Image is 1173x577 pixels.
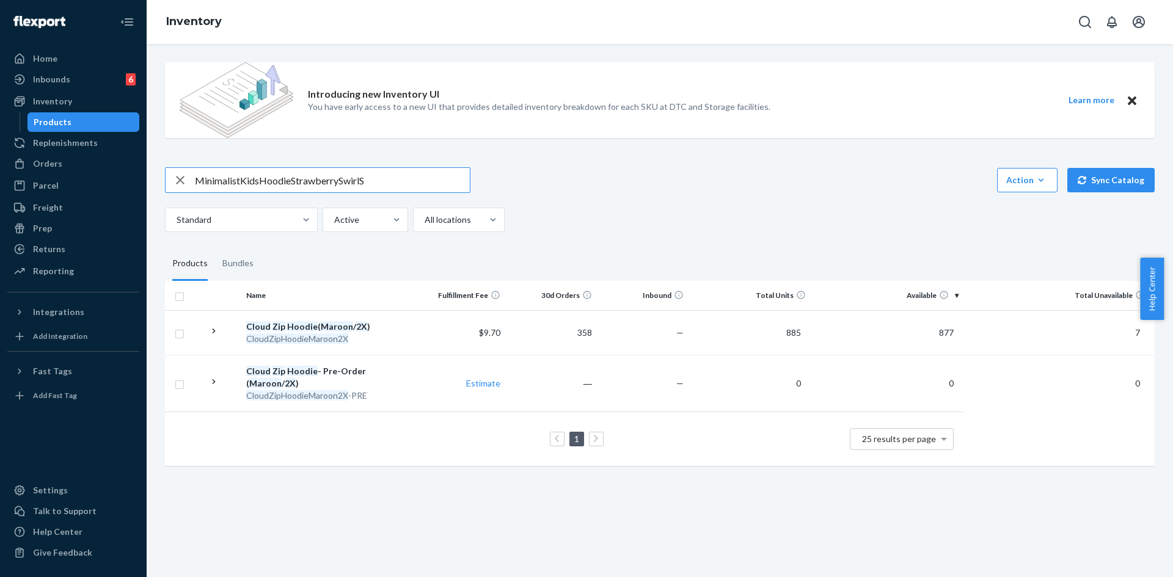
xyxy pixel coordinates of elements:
[33,180,59,192] div: Parcel
[7,386,139,405] a: Add Fast Tag
[180,62,293,138] img: new-reports-banner-icon.82668bd98b6a51aee86340f2a7b77ae3.png
[1073,10,1097,34] button: Open Search Box
[7,543,139,562] button: Give Feedback
[7,261,139,281] a: Reporting
[7,302,139,322] button: Integrations
[7,176,139,195] a: Parcel
[1130,327,1145,338] span: 7
[246,390,348,401] em: CloudZipHoodieMaroon2X
[781,327,806,338] span: 885
[1100,10,1124,34] button: Open notifications
[479,327,500,338] span: $9.70
[676,378,684,388] span: —
[1127,10,1151,34] button: Open account menu
[33,390,77,401] div: Add Fast Tag
[7,239,139,259] a: Returns
[33,265,74,277] div: Reporting
[505,281,597,310] th: 30d Orders
[195,168,470,192] input: Search inventory by name or sku
[944,378,959,388] span: 0
[862,434,936,444] span: 25 results per page
[7,92,139,111] a: Inventory
[33,243,65,255] div: Returns
[7,70,139,89] a: Inbounds6
[7,133,139,153] a: Replenishments
[33,201,63,214] div: Freight
[308,87,439,101] p: Introducing new Inventory UI
[997,168,1058,192] button: Action
[33,95,72,107] div: Inventory
[7,198,139,217] a: Freight
[7,361,139,381] button: Fast Tags
[222,247,254,281] div: Bundles
[321,321,353,332] em: Maroon
[115,10,139,34] button: Close Navigation
[285,378,296,388] em: 2X
[1006,174,1048,186] div: Action
[33,158,62,170] div: Orders
[33,546,92,559] div: Give Feedback
[175,214,177,226] input: Standard
[246,333,348,344] em: CloudZipHoodieMaroon2X
[27,112,140,132] a: Products
[1130,378,1145,388] span: 0
[34,116,71,128] div: Products
[963,281,1155,310] th: Total Unavailable
[166,15,222,28] a: Inventory
[333,214,334,226] input: Active
[676,327,684,338] span: —
[466,378,500,388] a: Estimate
[287,366,318,376] em: Hoodie
[934,327,959,338] span: 877
[33,73,70,85] div: Inbounds
[33,53,57,65] div: Home
[33,526,82,538] div: Help Center
[249,378,282,388] em: Maroon
[7,49,139,68] a: Home
[126,73,136,85] div: 6
[33,222,52,234] div: Prep
[1067,168,1155,192] button: Sync Catalog
[33,331,87,341] div: Add Integration
[272,321,285,332] em: Zip
[246,321,271,332] em: Cloud
[1124,93,1140,108] button: Close
[272,366,285,376] em: Zip
[7,327,139,346] a: Add Integration
[246,321,408,333] div: ( / )
[7,154,139,173] a: Orders
[13,16,65,28] img: Flexport logo
[791,378,806,388] span: 0
[172,247,208,281] div: Products
[423,214,425,226] input: All locations
[505,355,597,412] td: ―
[246,390,408,402] div: -PRE
[246,366,271,376] em: Cloud
[241,281,413,310] th: Name
[505,310,597,355] td: 358
[33,484,68,496] div: Settings
[356,321,367,332] em: 2X
[7,219,139,238] a: Prep
[7,501,139,521] a: Talk to Support
[156,4,232,40] ol: breadcrumbs
[33,137,98,149] div: Replenishments
[811,281,963,310] th: Available
[287,321,318,332] em: Hoodie
[246,365,408,390] div: - Pre-Order ( / )
[33,306,84,318] div: Integrations
[572,434,582,444] a: Page 1 is your current page
[1061,93,1122,108] button: Learn more
[7,481,139,500] a: Settings
[33,365,72,377] div: Fast Tags
[689,281,811,310] th: Total Units
[1140,258,1164,320] button: Help Center
[597,281,689,310] th: Inbound
[414,281,505,310] th: Fulfillment Fee
[33,505,97,517] div: Talk to Support
[7,522,139,542] a: Help Center
[308,101,770,113] p: You have early access to a new UI that provides detailed inventory breakdown for each SKU at DTC ...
